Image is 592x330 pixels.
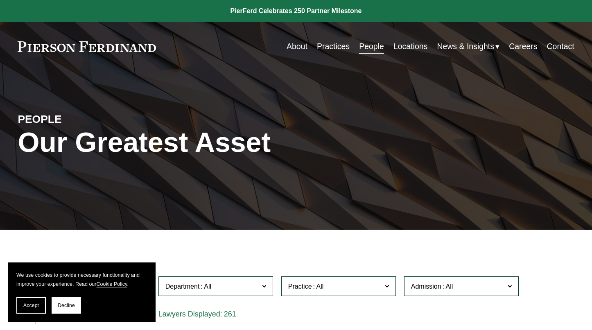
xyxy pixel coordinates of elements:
[18,113,157,127] h4: PEOPLE
[317,38,350,54] a: Practices
[8,262,156,322] section: Cookie banner
[224,310,236,318] span: 261
[18,127,389,158] h1: Our Greatest Asset
[96,281,127,287] a: Cookie Policy
[547,38,574,54] a: Contact
[23,303,39,308] span: Accept
[58,303,75,308] span: Decline
[437,39,494,54] span: News & Insights
[509,38,537,54] a: Careers
[411,283,441,290] span: Admission
[288,283,312,290] span: Practice
[16,297,46,314] button: Accept
[393,38,427,54] a: Locations
[287,38,307,54] a: About
[165,283,200,290] span: Department
[359,38,384,54] a: People
[16,271,147,289] p: We use cookies to provide necessary functionality and improve your experience. Read our .
[52,297,81,314] button: Decline
[437,38,499,54] a: folder dropdown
